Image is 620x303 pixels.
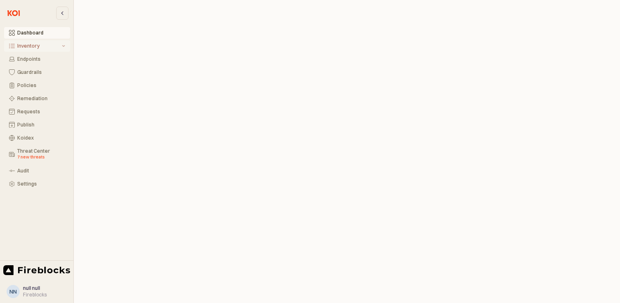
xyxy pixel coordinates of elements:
[4,178,70,190] button: Settings
[23,292,47,298] div: Fireblocks
[4,27,70,39] button: Dashboard
[23,285,40,291] span: null null
[17,30,65,36] div: Dashboard
[17,148,65,161] div: Threat Center
[17,154,65,161] div: 7 new threats
[4,119,70,131] button: Publish
[4,93,70,104] button: Remediation
[4,53,70,65] button: Endpoints
[7,285,20,298] button: nn
[17,135,65,141] div: Koidex
[4,145,70,163] button: Threat Center
[4,67,70,78] button: Guardrails
[17,83,65,88] div: Policies
[4,106,70,117] button: Requests
[4,132,70,144] button: Koidex
[4,165,70,177] button: Audit
[9,287,17,296] div: nn
[17,56,65,62] div: Endpoints
[17,181,65,187] div: Settings
[17,109,65,115] div: Requests
[4,80,70,91] button: Policies
[4,40,70,52] button: Inventory
[17,122,65,128] div: Publish
[17,96,65,101] div: Remediation
[17,43,60,49] div: Inventory
[17,168,65,174] div: Audit
[17,69,65,75] div: Guardrails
